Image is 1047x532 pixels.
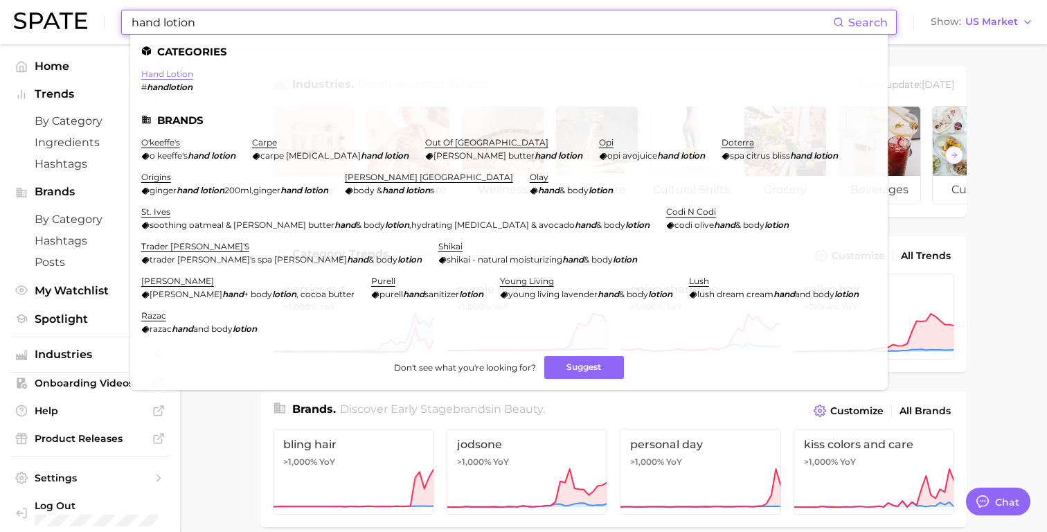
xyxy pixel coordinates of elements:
[147,82,193,92] em: handlotion
[252,137,277,148] a: carpe
[150,323,172,334] span: razac
[11,428,169,449] a: Product Releases
[35,284,145,297] span: My Watchlist
[558,150,582,161] em: lotion
[447,429,608,515] a: jodsone>1,000% YoY
[530,172,548,182] a: olay
[834,289,859,299] em: lotion
[283,456,317,467] span: >1,000%
[11,110,169,132] a: by Category
[810,401,887,420] button: Customize
[965,18,1018,26] span: US Market
[764,220,789,230] em: lotion
[430,185,434,195] span: s
[394,362,536,373] span: Don't see what you're looking for?
[620,429,781,515] a: personal day>1,000% YoY
[141,206,170,217] a: st. ives
[11,55,169,77] a: Home
[598,289,619,299] em: hand
[630,438,771,451] span: personal day
[141,310,166,321] a: razac
[11,251,169,273] a: Posts
[613,254,637,265] em: lotion
[927,13,1037,31] button: ShowUS Market
[150,220,334,230] span: soothing oatmeal & [PERSON_NAME] butter
[292,402,336,416] span: Brands .
[648,289,672,299] em: lotion
[840,456,856,468] span: YoY
[141,114,877,126] li: Brands
[385,220,409,230] em: lotion
[35,256,145,269] span: Posts
[188,150,209,161] em: hand
[150,185,177,195] span: ginger
[200,185,224,195] em: lotion
[177,185,198,195] em: hand
[607,150,657,161] span: opi avojuice
[141,220,650,230] div: ,
[260,150,361,161] span: carpe [MEDICAL_DATA]
[334,220,356,230] em: hand
[11,495,169,531] a: Log out. Currently logged in with e-mail andrew@noshinku.com.
[589,185,613,195] em: lotion
[11,84,169,105] button: Trends
[666,456,682,468] span: YoY
[11,344,169,365] button: Industries
[897,247,954,265] a: All Trends
[11,153,169,175] a: Hashtags
[535,150,556,161] em: hand
[172,323,193,334] em: hand
[141,185,328,195] div: ,
[666,206,716,217] a: codi n codi
[11,468,169,488] a: Settings
[457,456,491,467] span: >1,000%
[150,150,188,161] span: o keeffe's
[233,323,257,334] em: lotion
[35,186,145,198] span: Brands
[141,276,214,286] a: [PERSON_NAME]
[283,438,424,451] span: bling hair
[141,241,249,251] a: trader [PERSON_NAME]'s
[689,276,709,286] a: lush
[272,289,296,299] em: lotion
[459,289,483,299] em: lotion
[403,289,424,299] em: hand
[141,137,180,148] a: o'keeffe's
[433,150,535,161] span: [PERSON_NAME] butter
[11,181,169,202] button: Brands
[35,60,145,73] span: Home
[150,289,222,299] span: [PERSON_NAME]
[681,150,705,161] em: lotion
[193,323,233,334] span: and body
[406,185,430,195] em: lotion
[356,220,385,230] span: & body
[730,150,790,161] span: spa citrus bliss
[714,220,735,230] em: hand
[11,132,169,153] a: Ingredients
[11,280,169,301] a: My Watchlist
[141,69,193,79] a: hand lotion
[141,46,877,57] li: Categories
[697,289,773,299] span: lush dream cream
[859,76,954,95] div: Data update: [DATE]
[35,377,145,389] span: Onboarding Videos
[379,289,403,299] span: purell
[619,289,648,299] span: & body
[11,400,169,421] a: Help
[596,220,625,230] span: & body
[411,220,575,230] span: hydrating [MEDICAL_DATA] & avocado
[424,289,459,299] span: sanitizer
[500,276,554,286] a: young living
[504,402,543,416] span: beauty
[674,220,714,230] span: codi olive
[830,405,884,417] span: Customize
[575,220,596,230] em: hand
[35,157,145,170] span: Hashtags
[35,136,145,149] span: Ingredients
[35,348,145,361] span: Industries
[340,402,545,416] span: Discover Early Stage brands in .
[244,289,272,299] span: + body
[382,185,404,195] em: hand
[11,230,169,251] a: Hashtags
[931,18,961,26] span: Show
